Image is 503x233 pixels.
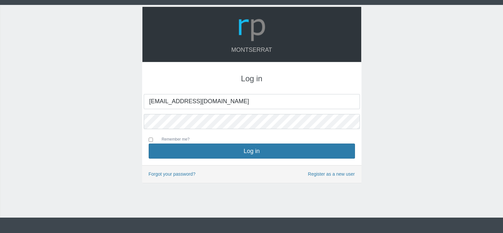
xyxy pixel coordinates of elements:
img: Logo [236,12,268,43]
h3: Log in [149,74,355,83]
h4: Montserrat [149,47,355,53]
label: Remember me? [155,136,190,144]
a: Register as a new user [308,170,355,178]
button: Log in [149,144,355,159]
input: Remember me? [149,138,153,142]
input: Your Email [144,94,360,109]
a: Forgot your password? [149,171,196,177]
